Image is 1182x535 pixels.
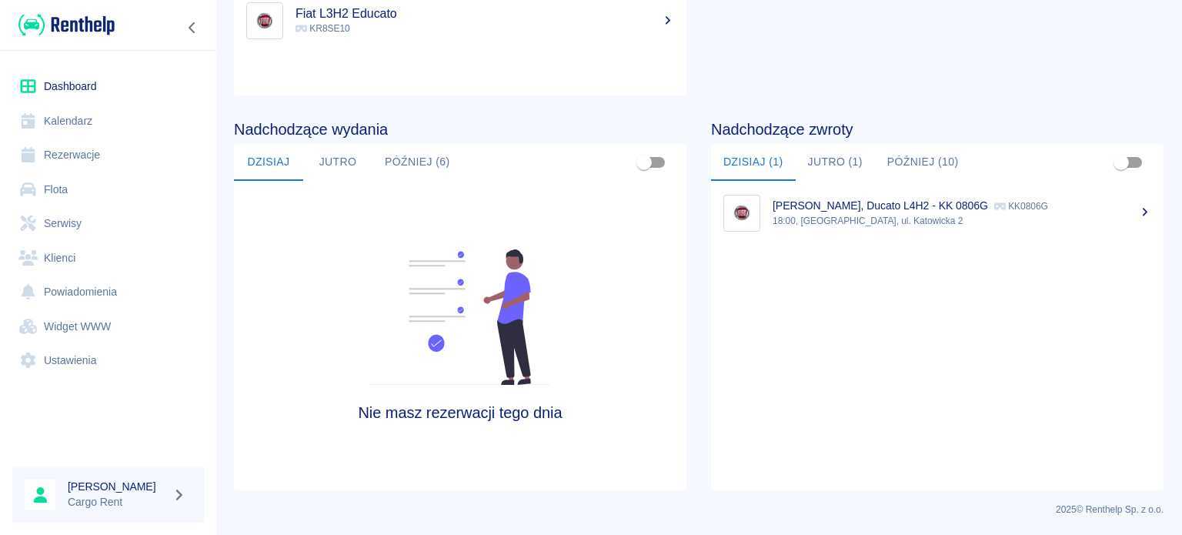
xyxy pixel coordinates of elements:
a: Kalendarz [12,104,204,139]
button: Później (6) [372,144,462,181]
img: Image [250,6,279,35]
img: Renthelp logo [18,12,115,38]
p: Cargo Rent [68,494,166,510]
button: Dzisiaj [234,144,303,181]
a: Serwisy [12,206,204,241]
h5: Fiat L3H2 Educato [295,6,674,22]
span: Pokaż przypisane tylko do mnie [1107,148,1136,177]
a: Image[PERSON_NAME], Ducato L4H2 - KK 0806G KK0806G18:00, [GEOGRAPHIC_DATA], ul. Katowicka 2 [711,187,1164,239]
a: Dashboard [12,69,204,104]
img: Image [727,199,756,228]
a: Widget WWW [12,309,204,344]
p: KK0806G [994,201,1048,212]
button: Zwiń nawigację [181,18,204,38]
button: Później (10) [875,144,971,181]
p: 18:00, [GEOGRAPHIC_DATA], ul. Katowicka 2 [773,214,1151,228]
a: Klienci [12,241,204,276]
button: Dzisiaj (1) [711,144,796,181]
a: Renthelp logo [12,12,115,38]
a: Rezerwacje [12,138,204,172]
img: Fleet [361,249,559,385]
button: Jutro (1) [796,144,875,181]
span: Pokaż przypisane tylko do mnie [629,148,659,177]
p: [PERSON_NAME], Ducato L4H2 - KK 0806G [773,199,988,212]
h4: Nadchodzące zwroty [711,120,1164,139]
p: 2025 © Renthelp Sp. z o.o. [234,503,1164,517]
button: Jutro [303,144,372,181]
a: Ustawienia [12,343,204,378]
h6: [PERSON_NAME] [68,479,166,494]
h4: Nadchodzące wydania [234,120,686,139]
a: Flota [12,172,204,207]
h4: Nie masz rezerwacji tego dnia [291,403,630,422]
a: Powiadomienia [12,275,204,309]
span: KR8SE10 [295,23,350,34]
